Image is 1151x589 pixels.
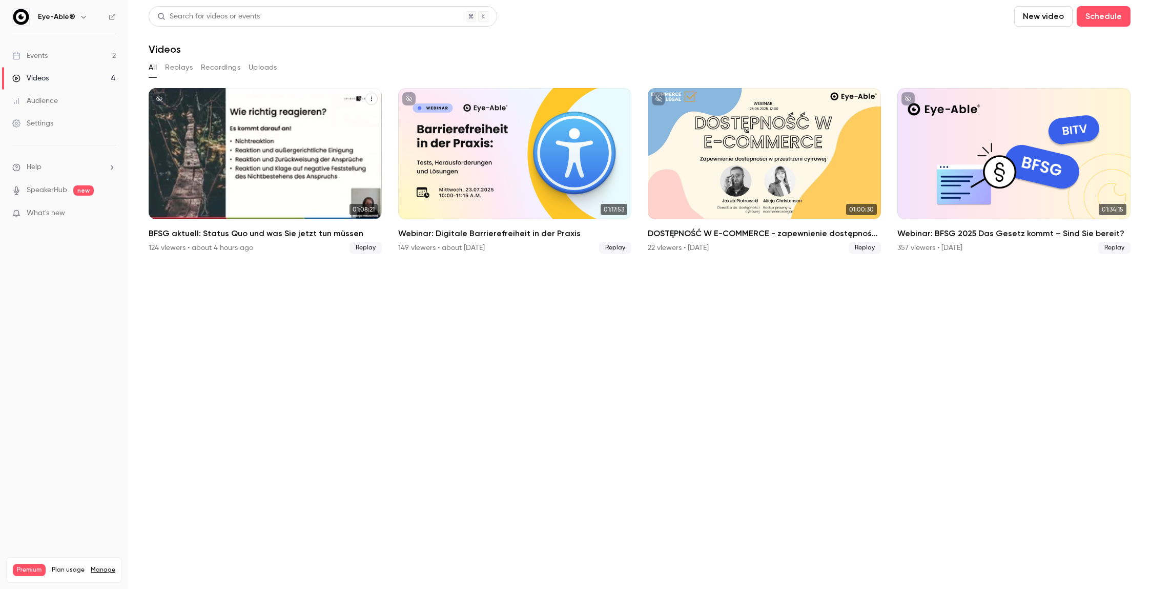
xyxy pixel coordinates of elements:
div: Audience [12,96,58,106]
button: Replays [165,59,193,76]
a: 01:00:30DOSTĘPNOŚĆ W E-COMMERCE - zapewnienie dostępności w przestrzeni cyfrowej22 viewers • [DAT... [648,88,881,254]
button: New video [1014,6,1073,27]
a: 01:34:15Webinar: BFSG 2025 Das Gesetz kommt – Sind Sie bereit?357 viewers • [DATE]Replay [897,88,1131,254]
span: 01:17:53 [601,204,627,215]
h2: BFSG aktuell: Status Quo und was Sie jetzt tun müssen [149,227,382,240]
button: unpublished [901,92,915,106]
img: Eye-Able® [13,9,29,25]
h2: DOSTĘPNOŚĆ W E-COMMERCE - zapewnienie dostępności w przestrzeni cyfrowej [648,227,881,240]
div: 22 viewers • [DATE] [648,243,709,253]
li: Webinar: Digitale Barrierefreiheit in der Praxis [398,88,631,254]
div: Videos [12,73,49,83]
span: 01:00:30 [846,204,877,215]
a: 01:17:53Webinar: Digitale Barrierefreiheit in der Praxis149 viewers • about [DATE]Replay [398,88,631,254]
a: Manage [91,566,115,574]
span: What's new [27,208,65,219]
div: 124 viewers • about 4 hours ago [149,243,253,253]
li: Webinar: BFSG 2025 Das Gesetz kommt – Sind Sie bereit? [897,88,1131,254]
button: Uploads [249,59,277,76]
span: Plan usage [52,566,85,574]
a: 01:08:21BFSG aktuell: Status Quo und was Sie jetzt tun müssen124 viewers • about 4 hours agoReplay [149,88,382,254]
div: Search for videos or events [157,11,260,22]
span: 01:34:15 [1099,204,1126,215]
span: Help [27,162,42,173]
button: Schedule [1077,6,1131,27]
div: Events [12,51,48,61]
button: unpublished [652,92,665,106]
span: Replay [599,242,631,254]
li: DOSTĘPNOŚĆ W E-COMMERCE - zapewnienie dostępności w przestrzeni cyfrowej [648,88,881,254]
li: help-dropdown-opener [12,162,116,173]
ul: Videos [149,88,1131,254]
span: 01:08:21 [350,204,378,215]
button: All [149,59,157,76]
h2: Webinar: BFSG 2025 Das Gesetz kommt – Sind Sie bereit? [897,227,1131,240]
span: Replay [849,242,881,254]
h6: Eye-Able® [38,12,75,22]
button: unpublished [153,92,166,106]
li: BFSG aktuell: Status Quo und was Sie jetzt tun müssen [149,88,382,254]
h2: Webinar: Digitale Barrierefreiheit in der Praxis [398,227,631,240]
iframe: Noticeable Trigger [104,209,116,218]
span: Replay [1098,242,1131,254]
span: new [73,185,94,196]
span: Premium [13,564,46,576]
div: 149 viewers • about [DATE] [398,243,485,253]
a: SpeakerHub [27,185,67,196]
div: Settings [12,118,53,129]
button: Recordings [201,59,240,76]
button: unpublished [402,92,416,106]
div: 357 viewers • [DATE] [897,243,962,253]
h1: Videos [149,43,181,55]
span: Replay [350,242,382,254]
section: Videos [149,6,1131,583]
